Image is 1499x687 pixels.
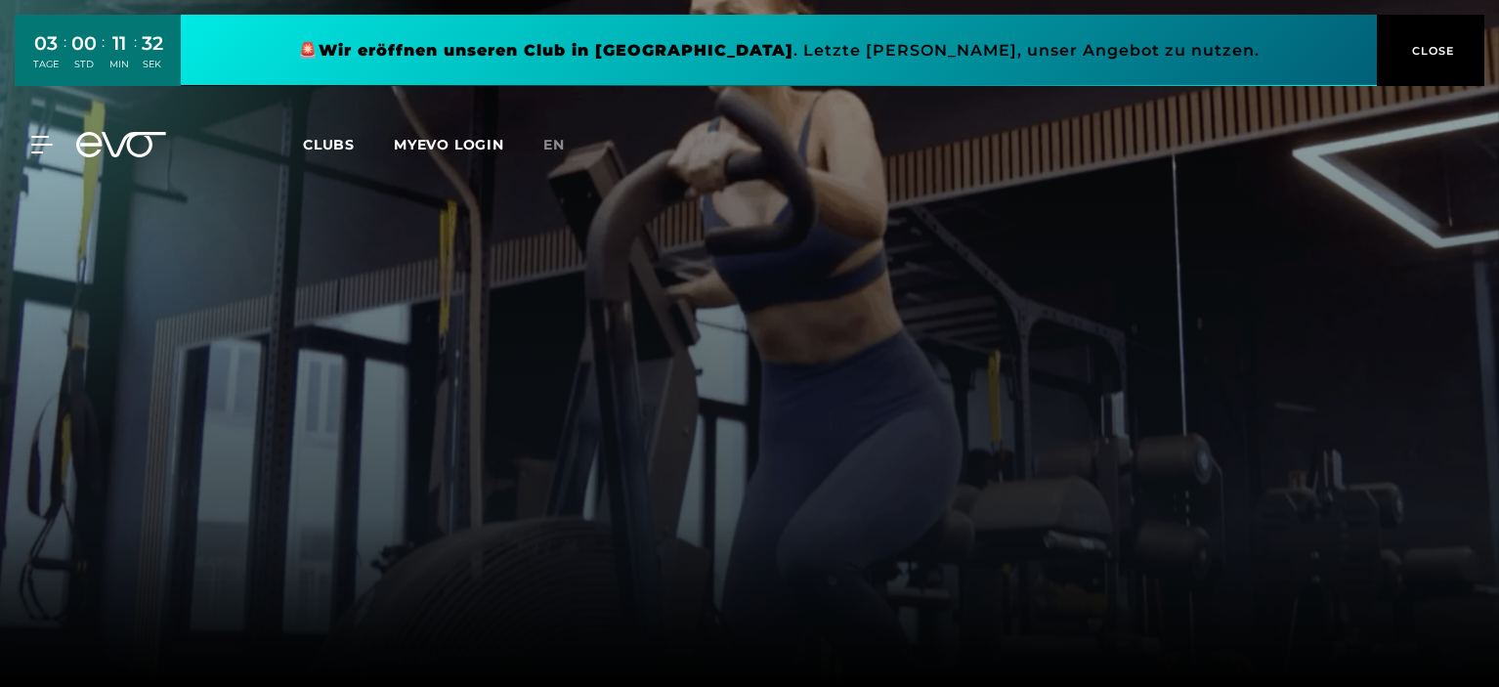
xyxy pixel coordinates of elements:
div: 03 [33,29,59,58]
button: CLOSE [1377,15,1484,86]
span: CLOSE [1407,42,1455,60]
a: MYEVO LOGIN [394,136,504,153]
span: en [543,136,565,153]
div: 00 [71,29,97,58]
div: STD [71,58,97,71]
div: : [64,31,66,83]
div: : [102,31,105,83]
div: SEK [142,58,163,71]
div: TAGE [33,58,59,71]
span: Clubs [303,136,355,153]
div: 32 [142,29,163,58]
a: Clubs [303,135,394,153]
div: MIN [109,58,129,71]
a: en [543,134,588,156]
div: 11 [109,29,129,58]
div: : [134,31,137,83]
